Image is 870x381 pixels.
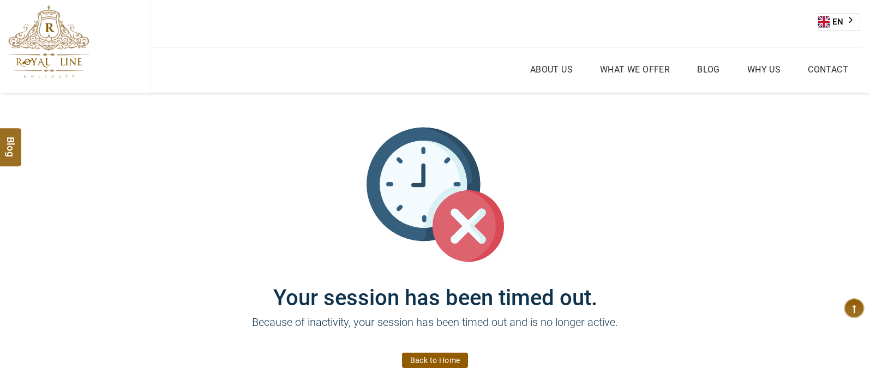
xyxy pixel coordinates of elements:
a: EN [818,14,860,30]
a: What we Offer [597,62,673,77]
a: Why Us [745,62,783,77]
span: Blog [4,136,18,146]
p: Because of inactivity, your session has been timed out and is no longer active. [108,314,763,347]
a: Back to Home [402,353,469,368]
h1: Your session has been timed out. [108,263,763,311]
div: Language [818,13,860,31]
a: Blog [694,62,723,77]
a: Contact [805,62,851,77]
a: About Us [527,62,575,77]
img: The Royal Line Holidays [8,5,89,78]
aside: Language selected: English [818,13,860,31]
img: session_time_out.svg [367,126,504,263]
